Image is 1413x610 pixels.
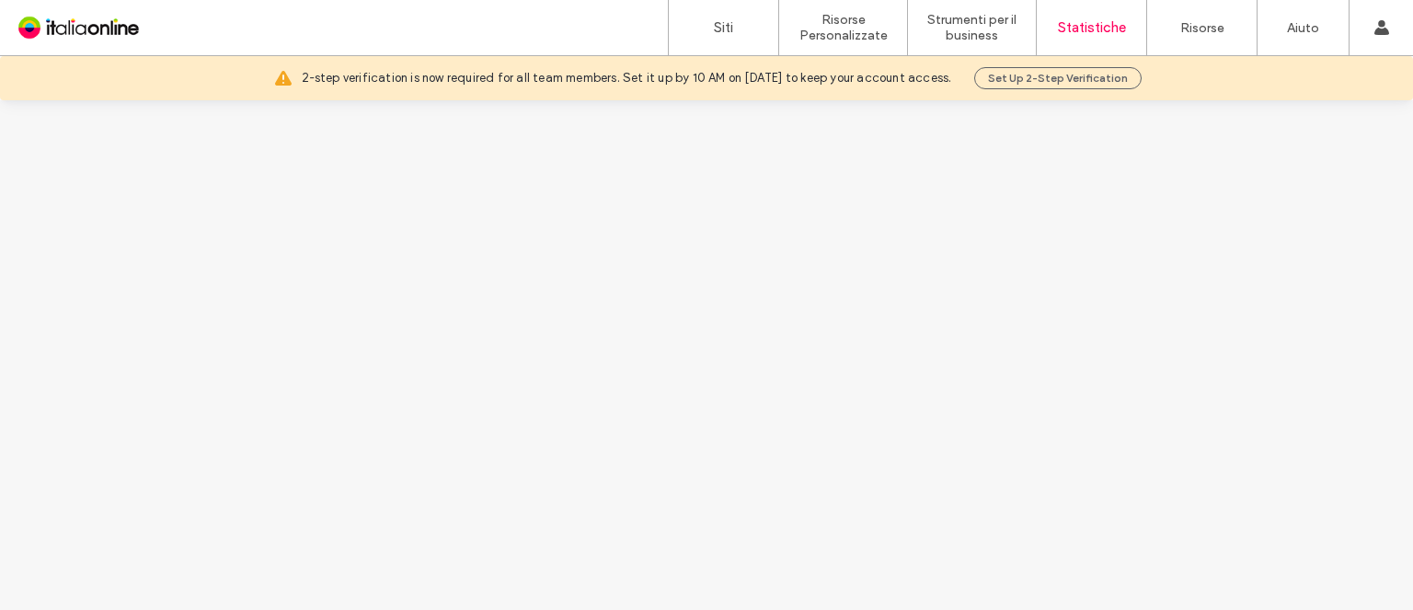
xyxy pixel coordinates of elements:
label: Statistiche [1058,19,1126,36]
label: Risorse [1180,20,1224,36]
label: Siti [714,19,733,36]
label: Strumenti per il business [908,12,1036,43]
label: Aiuto [1287,20,1319,36]
button: Set Up 2-Step Verification [974,67,1142,89]
label: Risorse Personalizzate [779,12,907,43]
span: 2-step verification is now required for all team members. Set it up by 10 AM on [DATE] to keep yo... [302,69,952,87]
